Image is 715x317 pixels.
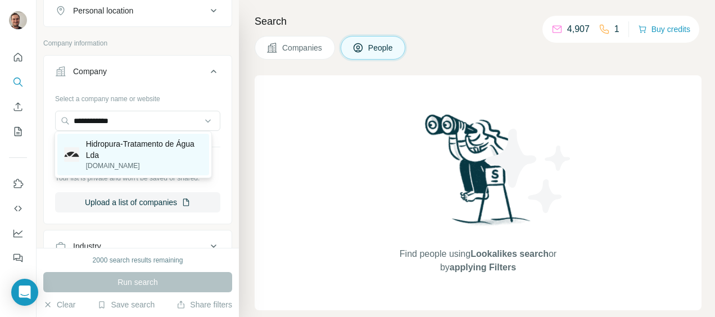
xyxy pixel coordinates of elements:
div: Select a company name or website [55,89,220,104]
span: Find people using or by [388,247,568,274]
button: Use Surfe API [9,198,27,219]
img: Surfe Illustration - Woman searching with binoculars [420,111,537,237]
div: Personal location [73,5,133,16]
button: Feedback [9,248,27,268]
img: Surfe Illustration - Stars [478,120,580,221]
button: Share filters [177,299,232,310]
p: 4,907 [567,22,590,36]
button: Industry [44,233,232,260]
span: applying Filters [450,262,516,272]
div: Company [73,66,107,77]
button: Company [44,58,232,89]
span: People [368,42,394,53]
span: Companies [282,42,323,53]
div: 2000 search results remaining [93,255,183,265]
p: Company information [43,38,232,48]
p: 1 [614,22,619,36]
img: Avatar [9,11,27,29]
span: Lookalikes search [470,249,549,259]
button: Enrich CSV [9,97,27,117]
p: Your list is private and won't be saved or shared. [55,173,220,183]
img: Hidropura-Tratamento de Água Lda [64,147,79,162]
button: Use Surfe on LinkedIn [9,174,27,194]
button: Clear [43,299,75,310]
button: Search [9,72,27,92]
button: Save search [97,299,155,310]
div: Industry [73,241,101,252]
button: Buy credits [638,21,690,37]
button: Dashboard [9,223,27,243]
h4: Search [255,13,702,29]
p: Hidropura-Tratamento de Água Lda [86,138,202,161]
button: My lists [9,121,27,142]
button: Quick start [9,47,27,67]
p: [DOMAIN_NAME] [86,161,202,171]
div: Open Intercom Messenger [11,279,38,306]
button: Upload a list of companies [55,192,220,212]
